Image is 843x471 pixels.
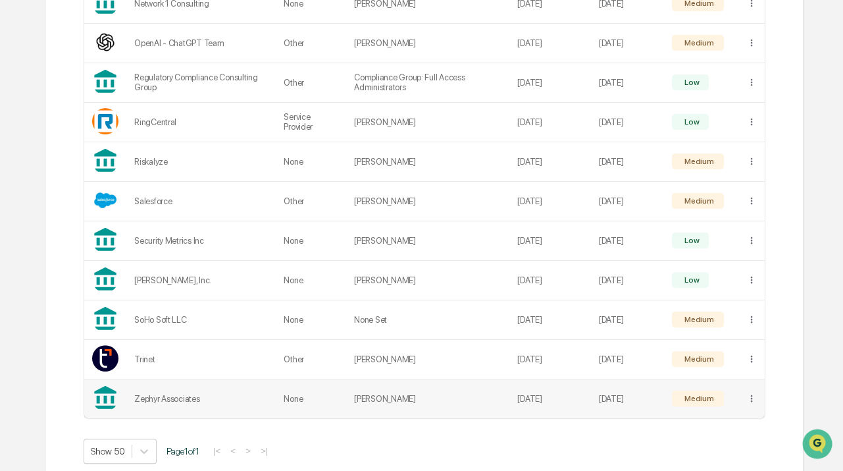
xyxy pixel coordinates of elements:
div: Zephyr Associates [134,394,268,404]
a: 🔎Data Lookup [8,186,88,209]
div: We're available if you need us! [45,114,166,125]
input: Clear [34,60,217,74]
div: Low [682,117,699,126]
span: Pylon [131,223,159,233]
td: [DATE] [591,24,664,63]
div: 🖐️ [13,167,24,178]
span: Data Lookup [26,191,83,204]
td: [DATE] [509,300,591,340]
button: Start new chat [224,105,240,121]
div: OpenAI - ChatGPT Team [134,38,268,48]
td: Other [276,24,346,63]
td: [DATE] [591,340,664,379]
img: Vendor Logo [92,29,118,55]
td: None Set [346,300,509,340]
td: [PERSON_NAME] [346,261,509,300]
a: 🖐️Preclearance [8,161,90,184]
span: Preclearance [26,166,85,179]
td: [PERSON_NAME] [346,103,509,142]
div: RingCentral [134,117,268,127]
img: Vendor Logo [92,345,118,372]
button: > [242,445,255,457]
td: None [276,379,346,418]
td: [PERSON_NAME] [346,379,509,418]
div: Low [682,78,699,87]
td: [DATE] [509,261,591,300]
td: [DATE] [591,63,664,103]
img: Vendor Logo [92,187,118,213]
span: Page 1 of 1 [166,446,199,457]
div: Low [682,275,699,285]
div: Salesforce [134,196,268,206]
td: [DATE] [591,103,664,142]
td: [DATE] [591,182,664,221]
div: Medium [682,394,713,403]
td: [PERSON_NAME] [346,221,509,261]
td: [DATE] [591,300,664,340]
span: Attestations [109,166,163,179]
div: Security Metrics Inc [134,236,268,246]
div: Medium [682,315,713,324]
div: 🗄️ [95,167,106,178]
div: Trinet [134,354,268,364]
div: Regulatory Compliance Consulting Group [134,72,268,92]
td: [DATE] [509,24,591,63]
td: Other [276,63,346,103]
td: Other [276,340,346,379]
button: < [226,445,240,457]
td: [DATE] [509,221,591,261]
button: >| [257,445,272,457]
td: [PERSON_NAME] [346,24,509,63]
img: Vendor Logo [92,108,118,134]
td: None [276,300,346,340]
div: Low [682,236,699,245]
iframe: Open customer support [801,428,836,463]
td: [DATE] [509,340,591,379]
td: None [276,221,346,261]
div: SoHo Soft LLC [134,315,268,325]
td: [PERSON_NAME] [346,182,509,221]
td: [DATE] [591,379,664,418]
td: None [276,261,346,300]
div: 🔎 [13,192,24,203]
td: [DATE] [591,142,664,182]
td: [DATE] [509,103,591,142]
td: [DATE] [509,63,591,103]
td: [DATE] [509,142,591,182]
div: Start new chat [45,101,216,114]
td: Other [276,182,346,221]
img: 1746055101610-c473b297-6a78-478c-a979-82029cc54cd1 [13,101,37,125]
div: Medium [682,38,713,47]
div: [PERSON_NAME], Inc. [134,275,268,285]
div: Riskalyze [134,157,268,167]
div: Medium [682,354,713,364]
td: None [276,142,346,182]
td: [PERSON_NAME] [346,340,509,379]
div: Medium [682,196,713,206]
td: [DATE] [509,379,591,418]
td: [DATE] [591,261,664,300]
button: |< [209,445,224,457]
a: 🗄️Attestations [90,161,168,184]
a: Powered byPylon [93,223,159,233]
td: [DATE] [509,182,591,221]
td: Compliance Group: Full Access Administrators [346,63,509,103]
p: How can we help? [13,28,240,49]
td: Service Provider [276,103,346,142]
div: Medium [682,157,713,166]
td: [PERSON_NAME] [346,142,509,182]
td: [DATE] [591,221,664,261]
